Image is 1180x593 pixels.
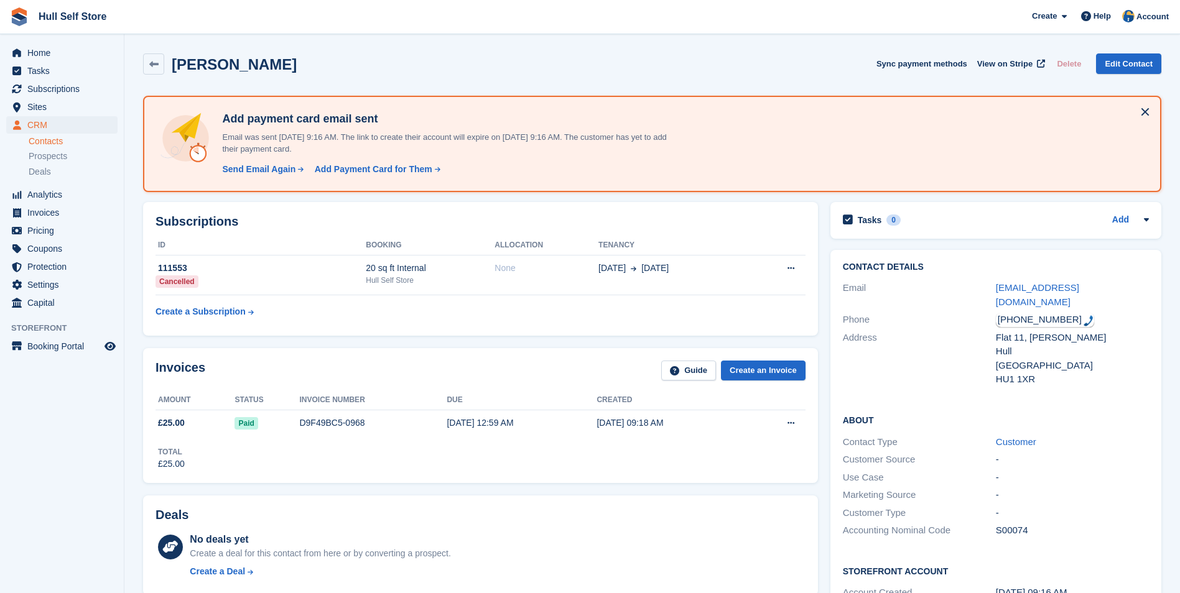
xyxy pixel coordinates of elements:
div: HU1 1XR [996,372,1149,387]
a: Add [1112,213,1129,228]
div: - [996,471,1149,485]
div: Flat 11, [PERSON_NAME] [996,331,1149,345]
img: add-payment-card-4dbda4983b697a7845d177d07a5d71e8a16f1ec00487972de202a45f1e8132f5.svg [159,112,212,165]
div: Hull Self Store [366,275,495,286]
a: menu [6,62,118,80]
th: Created [597,390,746,410]
h2: Tasks [858,214,882,226]
span: Help [1094,10,1111,22]
a: Contacts [29,136,118,147]
a: Create an Invoice [721,361,806,381]
h2: About [843,413,1149,426]
div: 111553 [156,262,366,275]
a: Deals [29,165,118,178]
h2: Deals [156,508,188,522]
a: menu [6,186,118,203]
a: Add Payment Card for Them [310,163,442,176]
a: Customer [996,436,1036,447]
span: Paid [235,417,258,430]
div: D9F49BC5-0968 [299,416,447,430]
span: Tasks [27,62,102,80]
a: menu [6,276,118,293]
a: Preview store [103,339,118,354]
a: menu [6,204,118,221]
div: - [996,506,1149,520]
th: Tenancy [598,236,750,255]
span: Storefront [11,322,124,334]
span: Invoices [27,204,102,221]
a: Prospects [29,150,118,163]
div: S00074 [996,523,1149,538]
th: ID [156,236,366,255]
span: Settings [27,276,102,293]
div: £25.00 [158,457,185,471]
a: menu [6,240,118,257]
th: Status [235,390,299,410]
th: Amount [156,390,235,410]
div: Customer Source [843,453,996,467]
div: [GEOGRAPHIC_DATA] [996,359,1149,373]
div: 0 [886,214,901,226]
div: [DATE] 12:59 AM [447,416,597,430]
div: 20 sq ft Internal [366,262,495,275]
div: Create a Deal [190,565,245,578]
a: menu [6,338,118,355]
span: Subscriptions [27,80,102,98]
a: menu [6,294,118,311]
div: Cancelled [156,275,198,288]
a: Create a Subscription [156,300,254,323]
img: stora-icon-8386f47178a22dfd0bd8f6a31ec36ba5ce8667c1dd55bd0f319d3a0aa187defe.svg [10,7,29,26]
th: Due [447,390,597,410]
div: Total [158,446,185,457]
span: CRM [27,116,102,134]
div: Use Case [843,471,996,485]
h2: Invoices [156,361,205,381]
h2: Storefront Account [843,564,1149,577]
a: menu [6,98,118,116]
span: Protection [27,258,102,275]
a: [EMAIL_ADDRESS][DOMAIN_NAME] [996,282,1079,307]
a: View on Stripe [972,53,1048,74]
a: menu [6,258,118,275]
div: None [495,262,598,275]
h2: Contact Details [843,262,1149,272]
span: View on Stripe [977,58,1033,70]
a: Guide [661,361,716,381]
button: Delete [1052,53,1086,74]
div: Marketing Source [843,488,996,502]
div: Accounting Nominal Code [843,523,996,538]
div: Hull [996,344,1149,359]
span: Deals [29,166,51,178]
a: Create a Deal [190,565,450,578]
span: [DATE] [641,262,669,275]
h2: Subscriptions [156,214,806,229]
a: menu [6,80,118,98]
a: menu [6,222,118,239]
h4: Add payment card email sent [217,112,684,126]
img: hfpfyWBK5wQHBAGPgDf9c6qAYOxxMAAAAASUVORK5CYII= [1084,315,1094,326]
span: Sites [27,98,102,116]
div: - [996,488,1149,502]
span: Booking Portal [27,338,102,355]
div: [DATE] 09:18 AM [597,416,746,430]
span: Analytics [27,186,102,203]
span: Home [27,44,102,62]
div: Create a deal for this contact from here or by converting a prospect. [190,547,450,560]
div: Create a Subscription [156,305,246,318]
span: Coupons [27,240,102,257]
span: Create [1032,10,1057,22]
a: Hull Self Store [34,6,111,27]
div: Email [843,281,996,309]
div: Phone [843,313,996,327]
div: Send Email Again [222,163,295,176]
th: Invoice number [299,390,447,410]
h2: [PERSON_NAME] [172,56,297,73]
th: Allocation [495,236,598,255]
a: Edit Contact [1096,53,1161,74]
span: £25.00 [158,416,185,430]
div: No deals yet [190,532,450,547]
div: - [996,453,1149,467]
a: menu [6,116,118,134]
th: Booking [366,236,495,255]
span: Account [1136,11,1169,23]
